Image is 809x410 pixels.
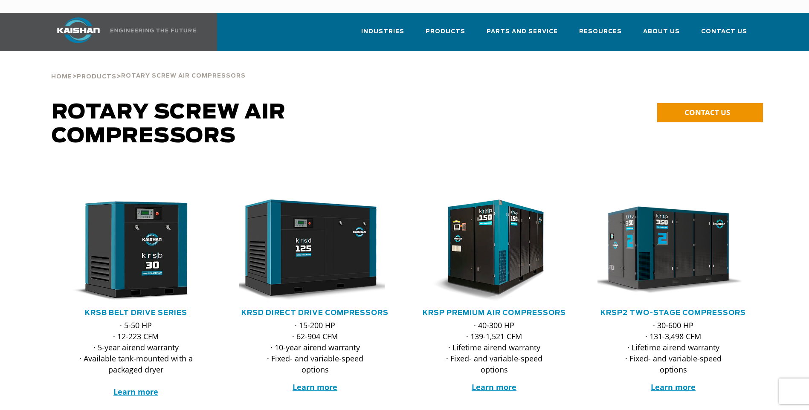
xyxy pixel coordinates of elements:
span: About Us [643,27,680,37]
a: About Us [643,20,680,49]
a: Products [77,72,116,80]
a: Kaishan USA [46,13,197,51]
a: Industries [361,20,404,49]
span: Rotary Screw Air Compressors [52,102,286,147]
a: KRSB Belt Drive Series [85,309,187,316]
a: Products [426,20,465,49]
span: Rotary Screw Air Compressors [121,73,246,79]
a: KRSP2 Two-Stage Compressors [600,309,746,316]
a: Learn more [651,382,696,392]
span: Products [77,74,116,80]
img: krsd125 [233,199,385,302]
a: CONTACT US [657,103,763,122]
div: > > [51,51,246,84]
a: Learn more [113,387,158,397]
a: Learn more [472,382,516,392]
div: krsd125 [239,199,391,302]
p: · 40-300 HP · 139-1,521 CFM · Lifetime airend warranty · Fixed- and variable-speed options [435,320,553,375]
span: Home [51,74,72,80]
a: Contact Us [701,20,747,49]
img: kaishan logo [46,17,110,43]
div: krsp350 [597,199,749,302]
span: Contact Us [701,27,747,37]
div: krsp150 [418,199,570,302]
a: KRSD Direct Drive Compressors [241,309,389,316]
p: · 5-50 HP · 12-223 CFM · 5-year airend warranty · Available tank-mounted with a packaged dryer [77,320,195,397]
img: krsb30 [54,199,206,302]
span: Industries [361,27,404,37]
span: Products [426,27,465,37]
p: · 30-600 HP · 131-3,498 CFM · Lifetime airend warranty · Fixed- and variable-speed options [615,320,732,375]
a: Home [51,72,72,80]
p: · 15-200 HP · 62-904 CFM · 10-year airend warranty · Fixed- and variable-speed options [256,320,374,375]
a: Parts and Service [487,20,558,49]
img: krsp150 [412,199,564,302]
span: CONTACT US [684,107,730,117]
span: Parts and Service [487,27,558,37]
span: Resources [579,27,622,37]
div: krsb30 [60,199,212,302]
a: Resources [579,20,622,49]
img: Engineering the future [110,29,196,32]
img: krsp350 [591,199,743,302]
a: Learn more [293,382,337,392]
a: KRSP Premium Air Compressors [423,309,566,316]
